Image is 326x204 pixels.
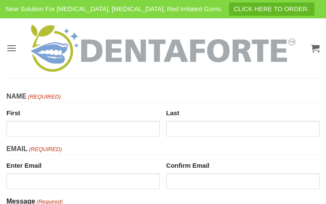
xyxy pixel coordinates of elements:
[166,106,320,118] label: Last
[311,39,320,58] a: View cart
[229,3,314,16] a: CLICK HERE TO ORDER.
[6,91,320,102] legend: Name
[6,106,160,118] label: First
[27,93,61,102] span: (Required)
[6,38,17,58] a: Menu
[6,143,320,155] legend: Email
[6,158,160,171] label: Enter Email
[166,158,320,171] label: Confirm Email
[31,25,295,72] img: DENTAFORTE™
[28,145,62,154] span: (Required)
